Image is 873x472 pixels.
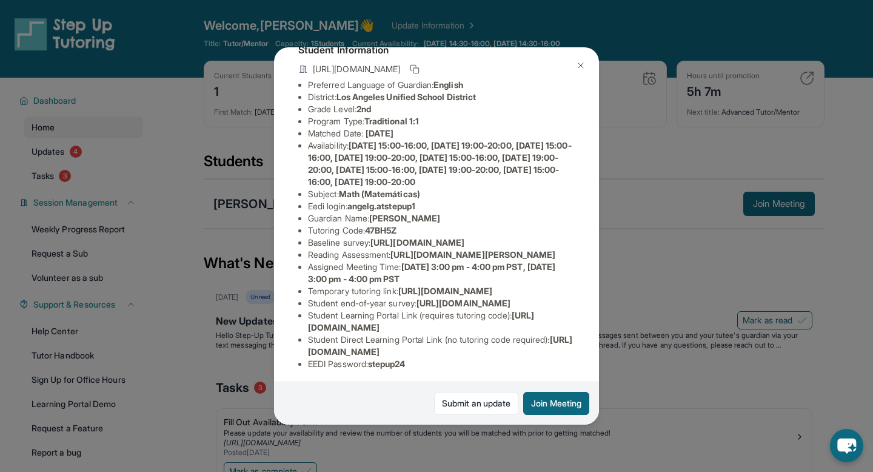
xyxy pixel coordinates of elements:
[407,62,422,76] button: Copy link
[370,237,464,248] span: [URL][DOMAIN_NAME]
[416,298,510,308] span: [URL][DOMAIN_NAME]
[830,429,863,462] button: chat-button
[308,140,575,188] li: Availability:
[336,92,476,102] span: Los Angeles Unified School District
[308,79,575,91] li: Preferred Language of Guardian:
[433,79,463,90] span: English
[576,61,586,70] img: Close Icon
[523,392,589,415] button: Join Meeting
[308,334,575,358] li: Student Direct Learning Portal Link (no tutoring code required) :
[308,91,575,103] li: District:
[308,200,575,212] li: Eedi login :
[308,115,575,127] li: Program Type:
[308,249,575,261] li: Reading Assessment :
[308,261,575,285] li: Assigned Meeting Time :
[308,212,575,224] li: Guardian Name :
[365,225,396,235] span: 47BH5Z
[356,104,371,114] span: 2nd
[366,128,393,138] span: [DATE]
[339,189,420,199] span: Math (Matemáticas)
[308,103,575,115] li: Grade Level:
[308,358,575,370] li: EEDI Password :
[369,213,440,223] span: [PERSON_NAME]
[308,297,575,309] li: Student end-of-year survey :
[368,359,406,369] span: stepup24
[308,309,575,334] li: Student Learning Portal Link (requires tutoring code) :
[308,237,575,249] li: Baseline survey :
[298,42,575,57] h4: Student Information
[398,286,492,296] span: [URL][DOMAIN_NAME]
[434,392,518,415] a: Submit an update
[390,249,555,260] span: [URL][DOMAIN_NAME][PERSON_NAME]
[308,224,575,237] li: Tutoring Code :
[313,63,400,75] span: [URL][DOMAIN_NAME]
[308,140,572,187] span: [DATE] 15:00-16:00, [DATE] 19:00-20:00, [DATE] 15:00-16:00, [DATE] 19:00-20:00, [DATE] 15:00-16:0...
[347,201,415,211] span: angelg.atstepup1
[308,261,555,284] span: [DATE] 3:00 pm - 4:00 pm PST, [DATE] 3:00 pm - 4:00 pm PST
[308,127,575,140] li: Matched Date:
[308,188,575,200] li: Subject :
[308,285,575,297] li: Temporary tutoring link :
[364,116,419,126] span: Traditional 1:1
